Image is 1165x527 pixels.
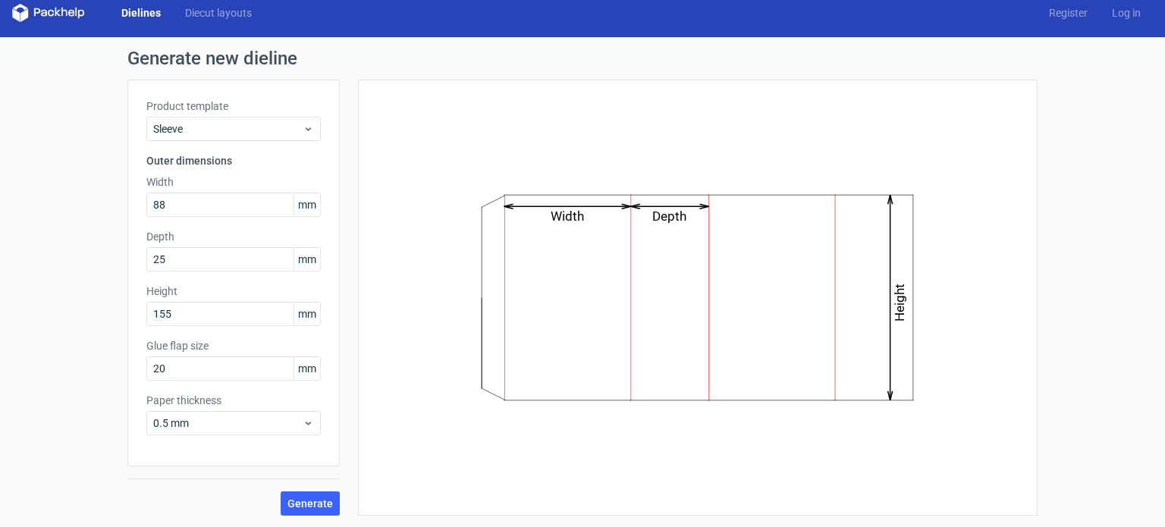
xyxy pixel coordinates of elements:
[294,303,320,325] span: mm
[173,5,264,20] a: Diecut layouts
[146,174,321,190] label: Width
[146,338,321,353] label: Glue flap size
[153,121,303,136] span: Sleeve
[146,99,321,114] label: Product template
[146,393,321,408] label: Paper thickness
[653,209,687,224] text: Depth
[146,229,321,244] label: Depth
[281,491,340,516] button: Generate
[1037,5,1100,20] a: Register
[146,153,321,168] h3: Outer dimensions
[127,49,1038,67] h1: Generate new dieline
[294,357,320,380] span: mm
[109,5,173,20] a: Dielines
[551,209,585,224] text: Width
[294,193,320,216] span: mm
[153,416,303,431] span: 0.5 mm
[1100,5,1153,20] a: Log in
[893,284,908,322] text: Height
[294,248,320,271] span: mm
[287,498,333,509] span: Generate
[146,284,321,299] label: Height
